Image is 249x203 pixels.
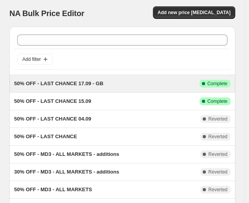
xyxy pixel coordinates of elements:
[14,151,119,157] span: 50% OFF - MD3 - ALL MARKETS - additions
[208,169,227,175] span: Reverted
[22,56,41,62] span: Add filter
[17,54,53,65] button: Add filter
[9,9,84,18] span: NA Bulk Price Editor
[14,116,91,122] span: 50% OFF - LAST CHANCE 04.09
[207,98,227,104] span: Complete
[207,80,227,87] span: Complete
[14,187,92,192] span: 50% OFF - MD3 - ALL MARKETS
[158,9,231,16] span: Add new price [MEDICAL_DATA]
[14,169,119,175] span: 30% OFF - MD3 - ALL MARKETS - additions
[208,134,227,140] span: Reverted
[208,116,227,122] span: Reverted
[208,187,227,193] span: Reverted
[14,134,77,139] span: 50% OFF - LAST CHANCE
[14,80,104,86] span: 50% OFF - LAST CHANCE 17.09 - GB
[14,98,91,104] span: 50% OFF - LAST CHANCE 15.09
[208,151,227,157] span: Reverted
[153,6,235,19] button: Add new price [MEDICAL_DATA]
